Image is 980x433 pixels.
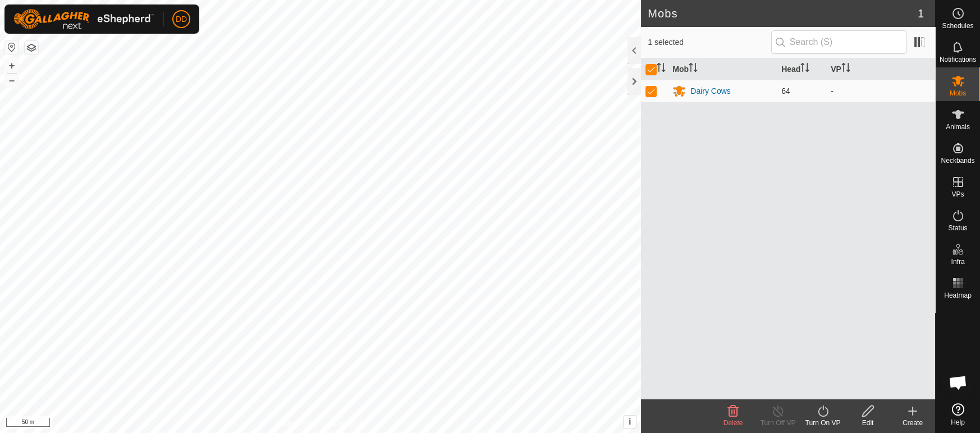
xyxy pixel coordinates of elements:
a: Privacy Policy [276,418,318,429]
button: + [5,59,19,72]
div: Dairy Cows [690,85,731,97]
span: 64 [781,86,790,95]
p-sorticon: Activate to sort [800,65,809,74]
span: Notifications [940,56,976,63]
span: 1 selected [648,37,771,48]
button: Map Layers [25,41,38,54]
div: Edit [845,418,890,428]
span: Animals [946,124,970,130]
span: Mobs [950,90,966,97]
span: Help [951,419,965,426]
span: Delete [723,419,743,427]
span: Schedules [942,22,973,29]
span: DD [176,13,187,25]
td: - [826,80,935,102]
th: Head [777,58,826,80]
a: Help [936,399,980,430]
span: Status [948,225,967,231]
button: i [624,416,636,428]
div: Create [890,418,935,428]
span: 1 [918,5,924,22]
button: – [5,74,19,87]
span: Infra [951,258,964,265]
span: Neckbands [941,157,974,164]
span: Heatmap [944,292,972,299]
div: Turn Off VP [755,418,800,428]
p-sorticon: Activate to sort [657,65,666,74]
input: Search (S) [771,30,907,54]
span: i [629,417,631,426]
p-sorticon: Activate to sort [689,65,698,74]
a: Contact Us [332,418,365,429]
div: Turn On VP [800,418,845,428]
p-sorticon: Activate to sort [841,65,850,74]
th: Mob [668,58,777,80]
img: Gallagher Logo [13,9,154,29]
h2: Mobs [648,7,918,20]
button: Reset Map [5,40,19,54]
div: Open chat [941,366,975,399]
th: VP [826,58,935,80]
span: VPs [951,191,964,198]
